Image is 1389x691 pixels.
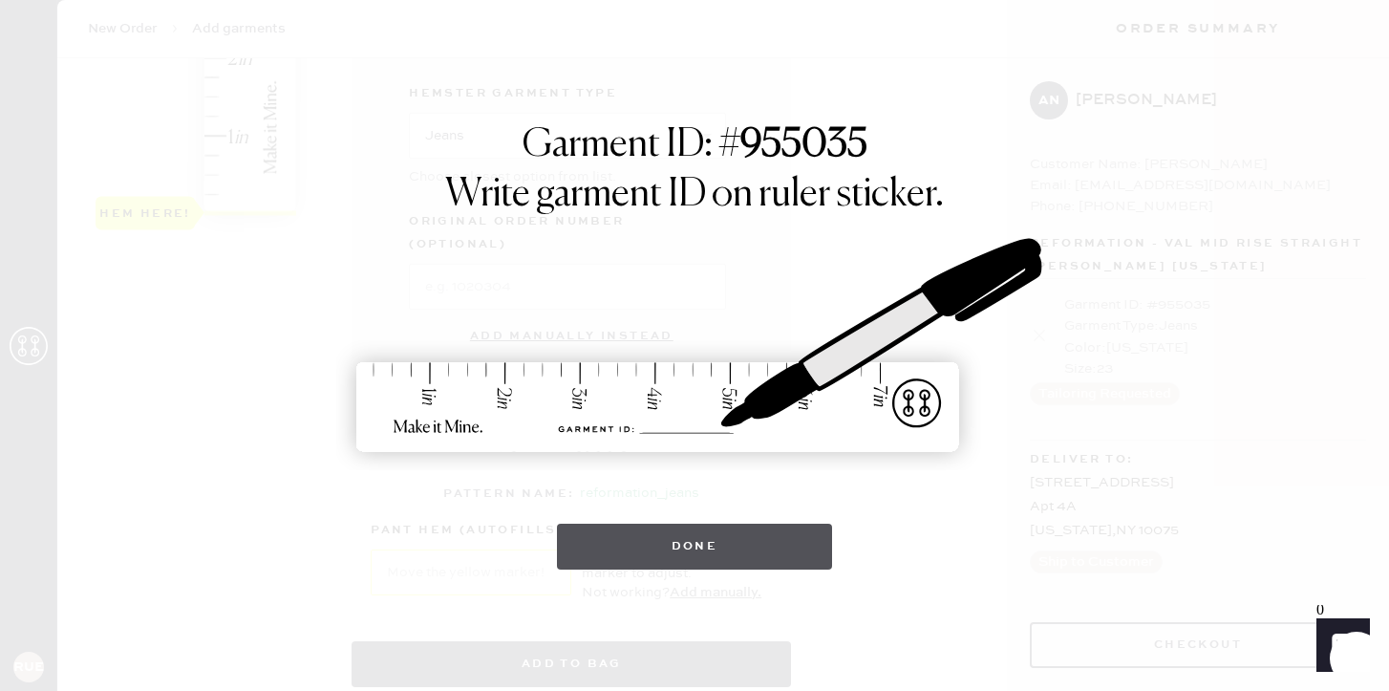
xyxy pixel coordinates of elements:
img: ruler-sticker-sharpie.svg [336,189,1053,505]
iframe: Front Chat [1298,605,1380,687]
strong: 955035 [740,126,867,164]
h1: Garment ID: # [523,122,867,172]
h1: Write garment ID on ruler sticker. [445,172,944,218]
button: Done [557,524,833,570]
